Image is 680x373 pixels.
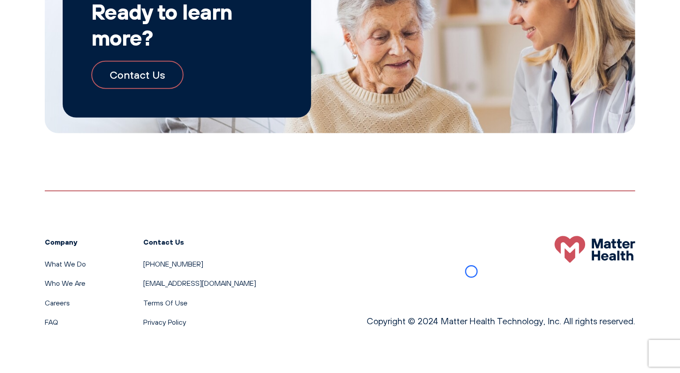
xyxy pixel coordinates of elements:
[45,236,86,248] h3: Company
[143,298,188,307] a: Terms Of Use
[143,259,203,268] a: [PHONE_NUMBER]
[143,318,186,326] a: Privacy Policy
[45,259,86,268] a: What We Do
[143,279,256,288] a: [EMAIL_ADDRESS][DOMAIN_NAME]
[45,318,58,326] a: FAQ
[45,298,70,307] a: Careers
[91,61,184,89] a: Contact Us
[143,236,256,248] h3: Contact Us
[45,279,86,288] a: Who We Are
[367,314,635,328] p: Copyright © 2024 Matter Health Technology, Inc. All rights reserved.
